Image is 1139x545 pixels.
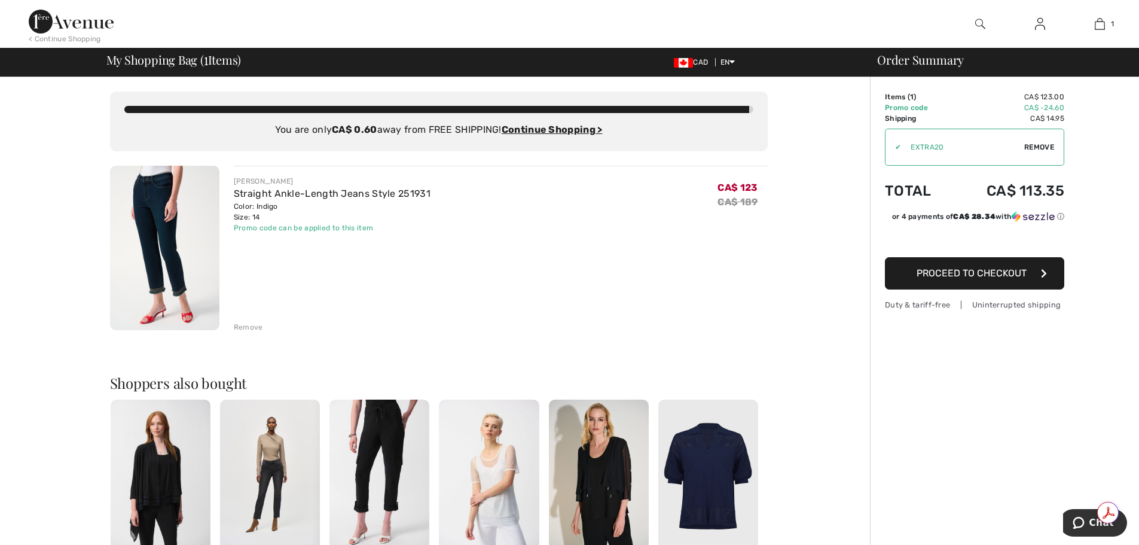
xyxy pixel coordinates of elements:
[952,170,1064,211] td: CA$ 113.35
[885,170,952,211] td: Total
[1063,509,1127,539] iframe: Opens a widget where you can chat to one of our agents
[1024,142,1054,153] span: Remove
[234,176,430,187] div: [PERSON_NAME]
[885,142,901,153] div: ✔
[204,51,208,66] span: 1
[952,113,1064,124] td: CA$ 14.95
[885,257,1064,290] button: Proceed to Checkout
[110,376,768,390] h2: Shoppers also bought
[901,129,1024,165] input: Promo code
[885,299,1064,310] div: Duty & tariff-free | Uninterrupted shipping
[952,102,1064,113] td: CA$ -24.60
[674,58,693,68] img: Canadian Dollar
[885,102,952,113] td: Promo code
[717,182,758,193] span: CA$ 123
[234,223,430,233] div: Promo code can be applied to this item
[502,124,603,135] a: Continue Shopping >
[29,10,114,34] img: 1ère Avenue
[892,211,1064,222] div: or 4 payments of with
[1035,17,1045,31] img: My Info
[332,124,377,135] strong: CA$ 0.60
[1070,17,1129,31] a: 1
[885,92,952,102] td: Items ( )
[1111,19,1114,29] span: 1
[29,34,101,44] div: < Continue Shopping
[1095,17,1105,31] img: My Bag
[234,188,430,199] a: Straight Ankle-Length Jeans Style 251931
[917,267,1027,279] span: Proceed to Checkout
[717,196,758,208] s: CA$ 189
[234,322,263,333] div: Remove
[975,17,985,31] img: search the website
[910,93,914,101] span: 1
[1025,17,1055,32] a: Sign In
[234,201,430,223] div: Color: Indigo Size: 14
[885,113,952,124] td: Shipping
[720,58,735,66] span: EN
[885,211,1064,226] div: or 4 payments ofCA$ 28.34withSezzle Click to learn more about Sezzle
[952,92,1064,102] td: CA$ 123.00
[885,226,1064,253] iframe: PayPal-paypal
[953,212,996,221] span: CA$ 28.34
[863,54,1132,66] div: Order Summary
[110,166,219,330] img: Straight Ankle-Length Jeans Style 251931
[106,54,242,66] span: My Shopping Bag ( Items)
[124,123,753,137] div: You are only away from FREE SHIPPING!
[1012,211,1055,222] img: Sezzle
[674,58,713,66] span: CAD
